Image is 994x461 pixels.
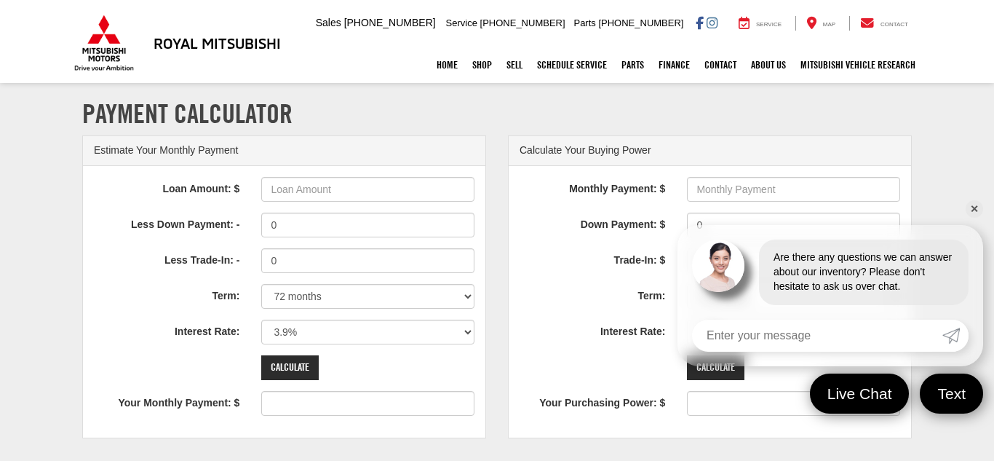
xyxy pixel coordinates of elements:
[696,17,704,28] a: Facebook: Click to visit our Facebook page
[83,320,250,339] label: Interest Rate:
[154,35,281,51] h3: Royal Mitsubishi
[509,177,676,197] label: Monthly Payment: $
[795,16,846,31] a: Map
[71,15,137,71] img: Mitsubishi
[651,47,697,83] a: Finance
[83,136,485,166] div: Estimate Your Monthly Payment
[480,17,565,28] span: [PHONE_NUMBER]
[465,47,499,83] a: Shop
[83,248,250,268] label: Less Trade-In: -
[509,320,676,339] label: Interest Rate:
[83,391,250,411] label: Your Monthly Payment: $
[344,17,436,28] span: [PHONE_NUMBER]
[82,99,912,128] h1: Payment Calculator
[446,17,477,28] span: Service
[930,384,973,403] span: Text
[920,374,983,414] a: Text
[692,240,744,292] img: Agent profile photo
[429,47,465,83] a: Home
[687,177,900,202] input: Monthly Payment
[261,177,474,202] input: Loan Amount
[261,355,319,380] input: Calculate
[744,47,793,83] a: About Us
[509,136,911,166] div: Calculate Your Buying Power
[530,47,614,83] a: Schedule Service: Opens in a new tab
[880,21,908,28] span: Contact
[83,213,250,232] label: Less Down Payment: -
[83,177,250,197] label: Loan Amount: $
[499,47,530,83] a: Sell
[810,374,910,414] a: Live Chat
[509,284,676,304] label: Term:
[509,213,676,232] label: Down Payment: $
[316,17,341,28] span: Sales
[83,284,250,304] label: Term:
[849,16,919,31] a: Contact
[509,248,676,268] label: Trade-In: $
[823,21,835,28] span: Map
[728,16,792,31] a: Service
[598,17,683,28] span: [PHONE_NUMBER]
[820,384,899,403] span: Live Chat
[573,17,595,28] span: Parts
[707,17,717,28] a: Instagram: Click to visit our Instagram page
[509,391,676,411] label: Your Purchasing Power: $
[793,47,923,83] a: Mitsubishi Vehicle Research
[697,47,744,83] a: Contact
[942,320,969,352] a: Submit
[687,355,744,380] input: Calculate
[756,21,782,28] span: Service
[614,47,651,83] a: Parts: Opens in a new tab
[692,320,942,352] input: Enter your message
[687,213,900,237] input: Down Payment
[759,240,969,305] div: Are there any questions we can answer about our inventory? Please don't hesitate to ask us over c...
